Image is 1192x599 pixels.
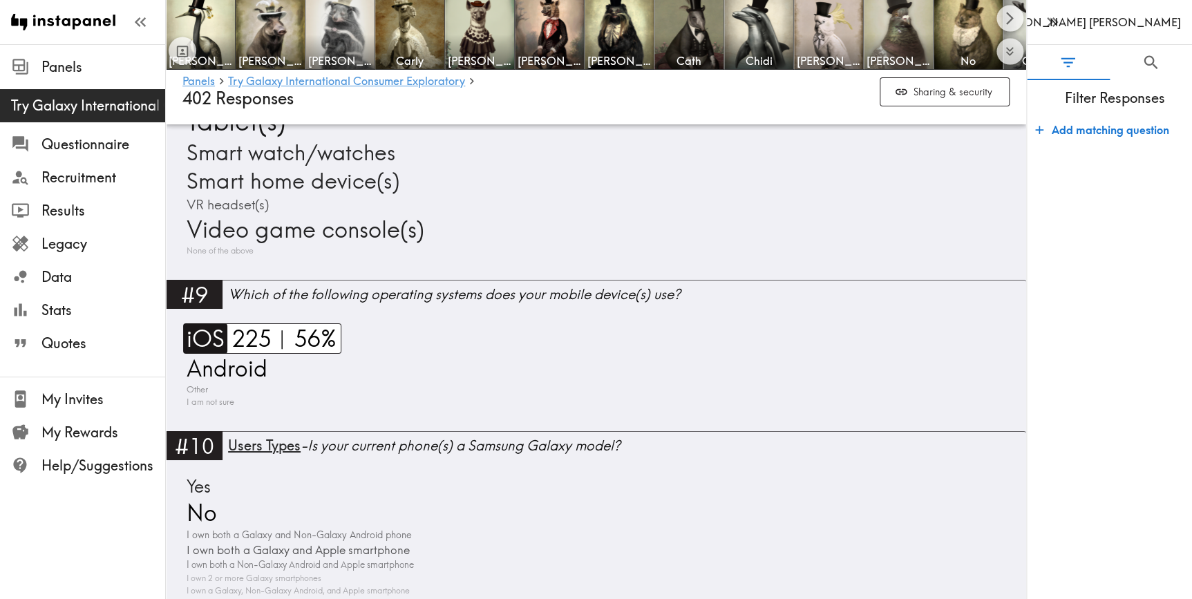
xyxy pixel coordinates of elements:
span: 402 Responses [182,88,294,108]
button: Filter Responses [1027,45,1110,80]
button: Scroll right [996,5,1023,32]
span: [PERSON_NAME] [238,53,302,68]
span: I own both a Galaxy and Non-Galaxy Android phone [183,528,412,542]
a: #9Which of the following operating systems does your mobile device(s) use? [166,280,1026,318]
span: Stats [41,301,165,320]
span: Chidi [727,53,791,68]
span: Video game console(s) [183,214,424,245]
span: My Rewards [41,423,165,442]
span: I own a Galaxy, Non-Galaxy Android, and Apple smartphone [183,584,410,597]
div: #9 [166,280,223,309]
span: Yes [183,475,211,498]
span: [PERSON_NAME] [448,53,511,68]
span: Questionnaire [41,135,165,154]
span: Android [183,354,267,383]
span: None of the above [183,245,254,257]
span: Help/Suggestions [41,456,165,475]
span: VR headset(s) [183,196,269,214]
div: Which of the following operating systems does your mobile device(s) use? [228,285,1026,304]
span: I own both a Non-Galaxy Android and Apple smartphone [183,558,414,572]
span: [PERSON_NAME] [867,53,930,68]
span: [PERSON_NAME] [518,53,581,68]
span: No [183,498,217,528]
span: I own 2 or more Galaxy smartphones [183,572,321,584]
span: Cath [657,53,721,68]
span: [PERSON_NAME] [587,53,651,68]
span: Search [1142,53,1160,72]
span: Data [41,267,165,287]
span: Legacy [41,234,165,254]
span: Carly [378,53,442,68]
span: Smart home device(s) [183,167,399,196]
span: iOS [183,323,225,354]
span: My Invites [41,390,165,409]
span: Users Types [228,437,301,454]
span: I am not sure [183,396,234,409]
a: Try Galaxy International Consumer Exploratory [228,75,465,88]
span: Panels [41,57,165,77]
span: Try Galaxy International Consumer Exploratory [11,96,165,115]
span: No [936,53,1000,68]
a: Panels [182,75,215,88]
div: - Is your current phone(s) a Samsung Galaxy model? [228,436,1026,455]
span: Smart watch/watches [183,138,395,167]
span: [PERSON_NAME] [797,53,860,68]
button: Toggle between responses and questions [169,37,196,65]
button: Sharing & security [880,77,1010,107]
span: [PERSON_NAME] [308,53,372,68]
span: Filter Responses [1038,88,1192,108]
a: #10Users Types-Is your current phone(s) a Samsung Galaxy model? [166,431,1026,469]
span: I own both a Galaxy and Apple smartphone [183,542,410,558]
span: Other [183,383,208,397]
h6: [PERSON_NAME] [PERSON_NAME] [994,15,1181,30]
button: Add matching question [1030,116,1175,144]
span: Results [41,201,165,220]
div: #10 [166,431,223,460]
span: Recruitment [41,168,165,187]
span: Quotes [41,334,165,353]
button: Expand to show all items [996,38,1023,65]
span: [PERSON_NAME] [169,53,232,68]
